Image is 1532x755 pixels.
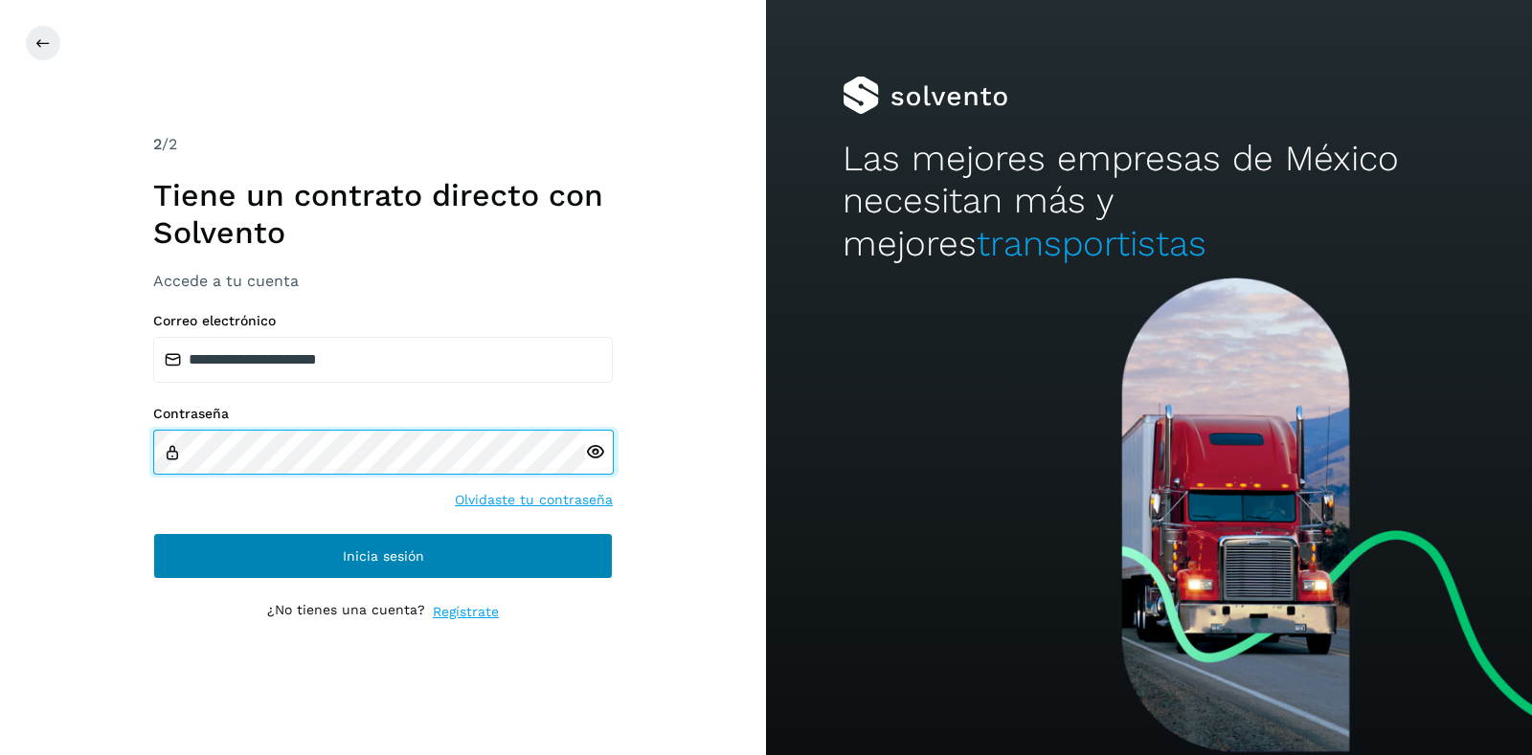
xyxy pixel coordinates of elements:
[267,602,425,622] p: ¿No tienes una cuenta?
[153,135,162,153] span: 2
[977,223,1206,264] span: transportistas
[153,272,613,290] h3: Accede a tu cuenta
[433,602,499,622] a: Regístrate
[153,533,613,579] button: Inicia sesión
[343,549,424,563] span: Inicia sesión
[153,133,613,156] div: /2
[455,490,613,510] a: Olvidaste tu contraseña
[153,406,613,422] label: Contraseña
[153,313,613,329] label: Correo electrónico
[843,138,1455,265] h2: Las mejores empresas de México necesitan más y mejores
[153,177,613,251] h1: Tiene un contrato directo con Solvento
